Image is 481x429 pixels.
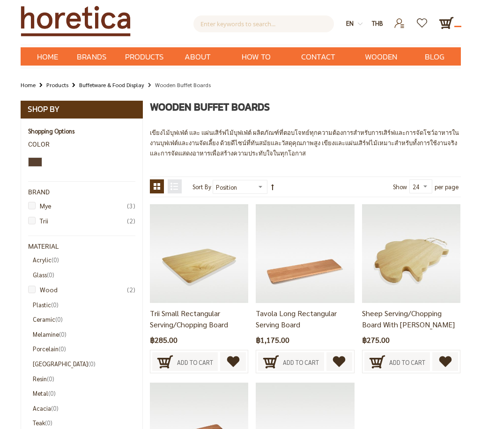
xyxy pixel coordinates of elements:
[362,249,461,257] a: cutting board, chopping board, wood cutting boards, wooden chopping boards, cheese cutting board,...
[150,334,178,347] span: ฿285.00
[116,47,173,66] a: Products
[127,215,135,226] span: 2
[33,388,135,399] li: Metal
[364,352,430,371] button: Add to Cart
[51,404,59,412] span: 0
[33,255,135,265] li: Acrylic
[47,375,54,383] span: 0
[37,51,58,63] span: Home
[67,47,116,66] a: Brands
[77,47,106,67] span: Brands
[220,352,246,371] a: Add to Wish List
[192,179,211,194] label: Sort By
[21,6,131,37] img: Horetica.com
[88,360,96,368] span: 0
[358,22,363,26] img: dropdown-icon.svg
[28,47,67,66] a: Home
[33,403,135,414] li: Acacia
[28,126,74,136] strong: Shopping Options
[33,344,135,354] li: Porcelain
[55,315,63,323] span: 0
[28,243,135,250] div: Material
[79,80,144,90] a: Buffetware & Food Display
[150,249,249,257] a: Trii Small Rectangular Serving/Chopping Board
[47,271,54,279] span: 0
[28,189,135,196] div: Brand
[48,389,56,397] span: 0
[33,270,135,280] li: Glass
[150,179,164,193] strong: Grid
[283,352,319,373] span: Add to Cart
[299,47,338,86] span: Contact Us
[432,352,458,371] a: Add to Wish List
[127,284,135,295] span: 2
[59,330,67,338] span: 0
[346,19,354,27] span: en
[256,334,289,347] span: ฿1,175.00
[33,418,135,428] li: Teak
[45,419,52,427] span: 0
[150,99,270,115] span: Wooden Buffet Boards
[125,47,163,67] span: Products
[182,47,214,86] span: About Us
[256,204,355,303] img: Tavola Long Rectangular Serving Board
[326,352,352,371] a: Add to Wish List
[33,314,135,325] li: Ceramic
[289,47,347,66] a: Contact Us
[33,359,135,369] li: [GEOGRAPHIC_DATA]
[127,200,135,211] span: 3
[411,15,434,23] a: Wishlist
[435,179,459,194] span: per page
[21,80,36,90] a: Home
[52,256,59,264] span: 0
[223,47,289,66] a: How to Order
[389,352,425,373] span: Add to Cart
[150,308,228,329] a: Trii Small Rectangular Serving/Chopping Board
[46,80,68,90] a: Products
[152,352,218,371] button: Add to Cart
[33,329,135,340] li: Melamine
[393,183,407,191] span: Show
[173,47,223,66] a: About Us
[388,15,411,23] a: Login
[256,308,337,329] a: Tavola Long Rectangular Serving Board
[362,308,455,329] a: Sheep Serving/Chopping Board With [PERSON_NAME]
[232,47,280,86] span: How to Order
[33,215,135,226] a: Trii2
[28,141,135,148] div: Color
[372,19,383,27] span: THB
[362,204,461,303] img: cutting board, chopping board, wood cutting boards, wooden chopping boards, cheese cutting board,...
[362,334,390,347] span: ฿275.00
[177,352,213,373] span: Add to Cart
[150,127,461,158] div: เขียงไม้บุฟเฟ่ต์ และ แผ่นเสิร์ฟไม้บุฟเฟ่ต์ ผลิตภัณฑ์ที่ตอบโจทย์ทุกความต้องการสำหรับการเสิร์ฟและกา...
[33,374,135,384] li: Resin
[155,81,211,89] strong: Wooden Buffet Boards
[425,47,444,67] span: Blog
[415,47,454,66] a: Blog
[59,345,66,353] span: 0
[33,200,135,211] a: Mye3
[28,103,59,116] strong: Shop By
[258,352,324,371] button: Add to Cart
[150,204,249,303] img: Trii Small Rectangular Serving/Chopping Board
[33,284,135,295] a: Wood2
[51,301,59,309] span: 0
[33,300,135,310] li: Plastic
[356,47,406,86] span: Wooden Crate
[256,249,355,257] a: Tavola Long Rectangular Serving Board
[347,47,415,66] a: Wooden Crate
